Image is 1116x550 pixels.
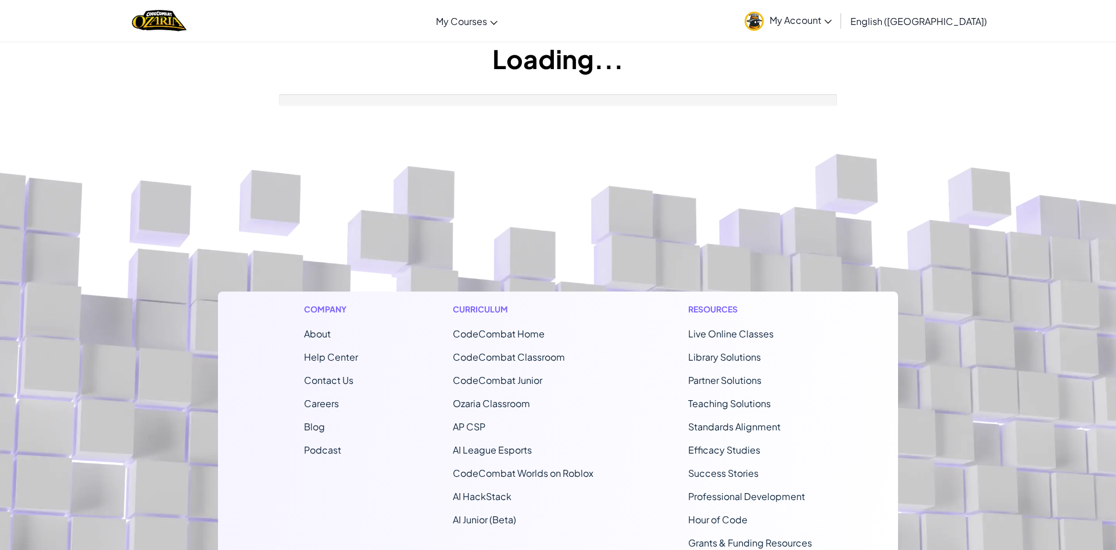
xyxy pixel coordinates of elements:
[688,490,805,502] a: Professional Development
[453,351,565,363] a: CodeCombat Classroom
[453,444,532,456] a: AI League Esports
[453,467,593,479] a: CodeCombat Worlds on Roblox
[304,374,353,386] span: Contact Us
[688,467,759,479] a: Success Stories
[688,420,781,433] a: Standards Alignment
[436,15,487,27] span: My Courses
[688,374,761,386] a: Partner Solutions
[453,397,530,409] a: Ozaria Classroom
[132,9,186,33] a: Ozaria by CodeCombat logo
[453,420,485,433] a: AP CSP
[304,420,325,433] a: Blog
[688,328,774,340] a: Live Online Classes
[688,513,747,526] a: Hour of Code
[845,5,993,37] a: English ([GEOGRAPHIC_DATA])
[453,513,516,526] a: AI Junior (Beta)
[688,397,771,409] a: Teaching Solutions
[304,444,341,456] a: Podcast
[453,328,545,340] span: CodeCombat Home
[688,303,812,315] h1: Resources
[304,303,358,315] h1: Company
[453,303,593,315] h1: Curriculum
[688,351,761,363] a: Library Solutions
[132,9,186,33] img: Home
[430,5,503,37] a: My Courses
[745,12,764,31] img: avatar
[453,490,512,502] a: AI HackStack
[688,537,812,549] a: Grants & Funding Resources
[770,14,832,26] span: My Account
[688,444,760,456] a: Efficacy Studies
[304,328,331,340] a: About
[739,2,838,39] a: My Account
[304,397,339,409] a: Careers
[304,351,358,363] a: Help Center
[453,374,542,386] a: CodeCombat Junior
[850,15,987,27] span: English ([GEOGRAPHIC_DATA])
